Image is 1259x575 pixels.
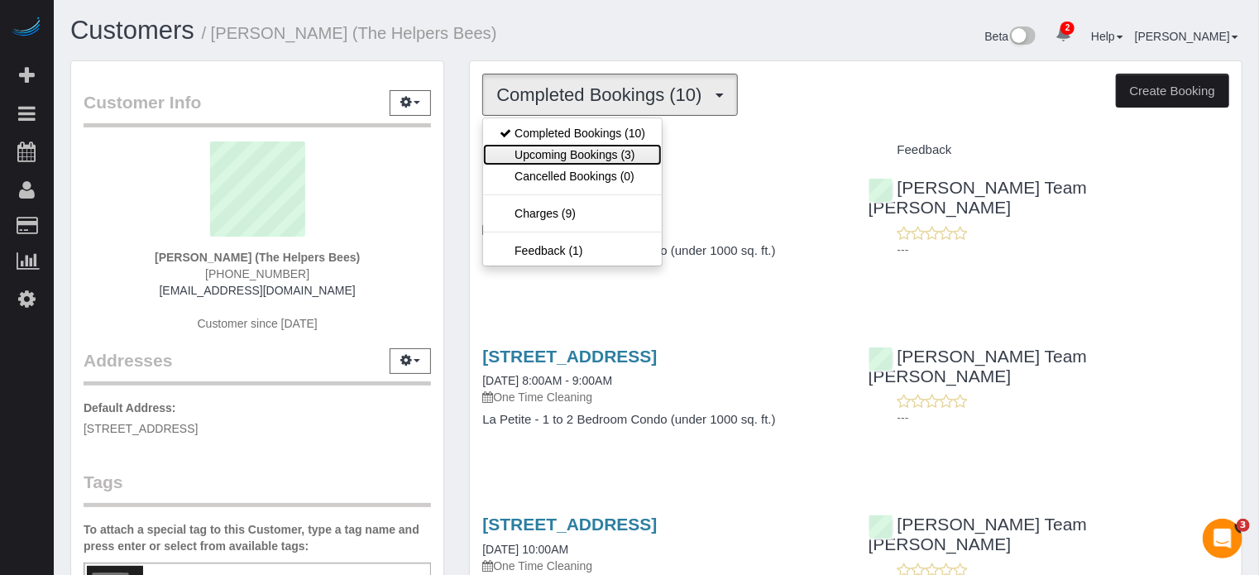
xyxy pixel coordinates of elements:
label: To attach a special tag to this Customer, type a tag name and press enter or select from availabl... [84,521,431,554]
legend: Tags [84,470,431,507]
strong: [PERSON_NAME] (The Helpers Bees) [155,251,360,264]
p: One Time Cleaning [482,389,843,405]
a: [DATE] 8:00AM - 9:00AM [482,374,612,387]
a: Customers [70,16,194,45]
a: [STREET_ADDRESS] [482,347,657,366]
p: --- [898,242,1229,258]
legend: Customer Info [84,90,431,127]
a: [PERSON_NAME] Team [PERSON_NAME] [869,347,1088,386]
iframe: Intercom live chat [1203,519,1242,558]
a: [PERSON_NAME] Team [PERSON_NAME] [869,515,1088,553]
p: One Time Cleaning [482,221,843,237]
a: Feedback (1) [483,240,662,261]
h4: Service [482,143,843,157]
p: One Time Cleaning [482,558,843,574]
button: Create Booking [1116,74,1229,108]
label: Default Address: [84,400,176,416]
a: [PERSON_NAME] [1135,30,1238,43]
span: [PHONE_NUMBER] [205,267,309,280]
img: Automaid Logo [10,17,43,40]
span: Customer since [DATE] [198,317,318,330]
a: [DATE] 10:00AM [482,543,568,556]
span: Completed Bookings (10) [496,84,710,105]
img: New interface [1008,26,1036,48]
a: Upcoming Bookings (3) [483,144,662,165]
h4: La Petite - 1 to 2 Bedroom Condo (under 1000 sq. ft.) [482,413,843,427]
span: [STREET_ADDRESS] [84,422,198,435]
a: Completed Bookings (10) [483,122,662,144]
h4: Feedback [869,143,1229,157]
a: 2 [1047,17,1079,53]
p: --- [898,410,1229,426]
a: [STREET_ADDRESS] [482,515,657,534]
a: Cancelled Bookings (0) [483,165,662,187]
a: [EMAIL_ADDRESS][DOMAIN_NAME] [160,284,356,297]
h4: La Petite - 1 to 2 Bedroom Condo (under 1000 sq. ft.) [482,244,843,258]
span: 2 [1060,22,1075,35]
span: 3 [1237,519,1250,532]
a: [PERSON_NAME] Team [PERSON_NAME] [869,178,1088,217]
small: / [PERSON_NAME] (The Helpers Bees) [202,24,497,42]
a: Beta [985,30,1036,43]
a: Help [1091,30,1123,43]
a: Charges (9) [483,203,662,224]
button: Completed Bookings (10) [482,74,737,116]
